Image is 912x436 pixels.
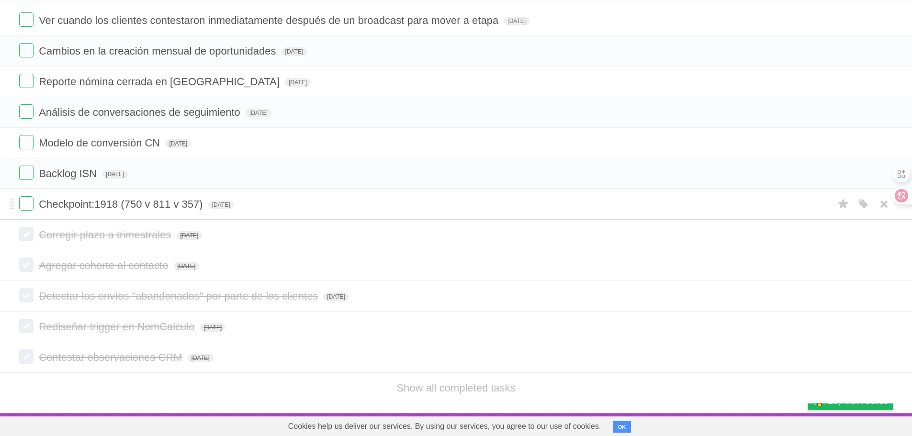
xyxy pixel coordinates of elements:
[504,17,529,25] span: [DATE]
[246,109,271,117] span: [DATE]
[763,415,784,434] a: Terms
[281,47,307,56] span: [DATE]
[39,351,185,363] span: Contestar observaciones CRM
[19,166,34,180] label: Done
[19,319,34,333] label: Done
[19,12,34,27] label: Done
[19,74,34,88] label: Done
[102,170,128,179] span: [DATE]
[279,417,611,436] span: Cookies help us deliver our services. By using our services, you agree to our use of cookies.
[19,257,34,272] label: Done
[188,354,214,362] span: [DATE]
[613,421,631,433] button: OK
[19,349,34,364] label: Done
[19,43,34,57] label: Done
[19,104,34,119] label: Done
[39,14,501,26] span: Ver cuando los clientes contestaron inmediatamente después de un broadcast para mover a etapa
[39,198,205,210] span: Checkpoint:1918 (750 v 811 v 357)
[165,139,191,148] span: [DATE]
[833,415,893,434] a: Suggest a feature
[39,137,162,149] span: Modelo de conversión CN
[39,259,170,271] span: Agregar cohorte al contacto
[39,106,243,118] span: Análisis de conversaciones de seguimiento
[828,393,888,410] span: Buy me a coffee
[174,262,200,270] span: [DATE]
[39,168,99,179] span: Backlog ISN
[285,78,311,87] span: [DATE]
[208,201,234,209] span: [DATE]
[19,135,34,149] label: Done
[39,229,173,241] span: Corregir plazo a trimestrales
[39,321,197,333] span: Rediseñar trigger en NomCalculo
[19,196,34,211] label: Done
[712,415,751,434] a: Developers
[39,45,278,57] span: Cambios en la creación mensual de oportunidades
[834,196,853,212] label: Star task
[19,288,34,302] label: Done
[200,323,226,332] span: [DATE]
[396,382,515,394] a: Show all completed tasks
[796,415,821,434] a: Privacy
[19,227,34,241] label: Done
[323,292,349,301] span: [DATE]
[681,415,701,434] a: About
[177,231,203,240] span: [DATE]
[39,290,320,302] span: Detectar los envíos "abandonados" por parte de los clientes
[39,76,282,88] span: Reporte nómina cerrada en [GEOGRAPHIC_DATA]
